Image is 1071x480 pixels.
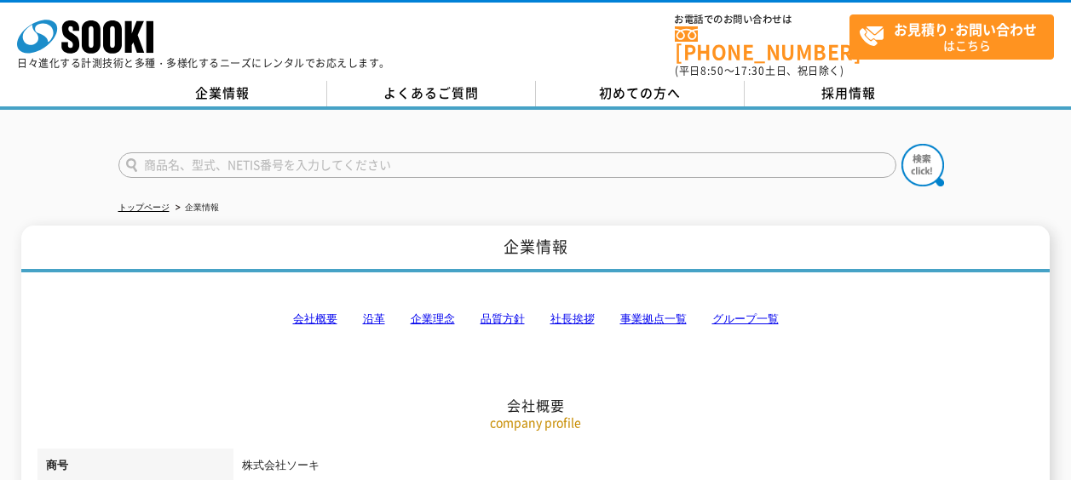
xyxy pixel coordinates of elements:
[37,226,1034,414] h2: 会社概要
[481,312,525,325] a: 品質方針
[901,144,944,186] img: btn_search.png
[327,81,536,106] a: よくあるご質問
[172,199,219,217] li: 企業情報
[734,63,765,78] span: 17:30
[894,19,1037,39] strong: お見積り･お問い合わせ
[675,14,849,25] span: お電話でのお問い合わせは
[118,203,170,212] a: トップページ
[21,226,1050,272] h1: 企業情報
[17,58,390,68] p: 日々進化する計測技術と多種・多様化するニーズにレンタルでお応えします。
[859,15,1053,58] span: はこちら
[37,414,1034,431] p: company profile
[620,312,687,325] a: 事業拠点一覧
[411,312,455,325] a: 企業理念
[745,81,953,106] a: 採用情報
[363,312,385,325] a: 沿革
[675,63,844,78] span: (平日 ～ 土日、祝日除く)
[118,152,896,178] input: 商品名、型式、NETIS番号を入力してください
[675,26,849,61] a: [PHONE_NUMBER]
[712,312,779,325] a: グループ一覧
[293,312,337,325] a: 会社概要
[700,63,724,78] span: 8:50
[118,81,327,106] a: 企業情報
[849,14,1054,60] a: お見積り･お問い合わせはこちら
[536,81,745,106] a: 初めての方へ
[599,83,681,102] span: 初めての方へ
[550,312,595,325] a: 社長挨拶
